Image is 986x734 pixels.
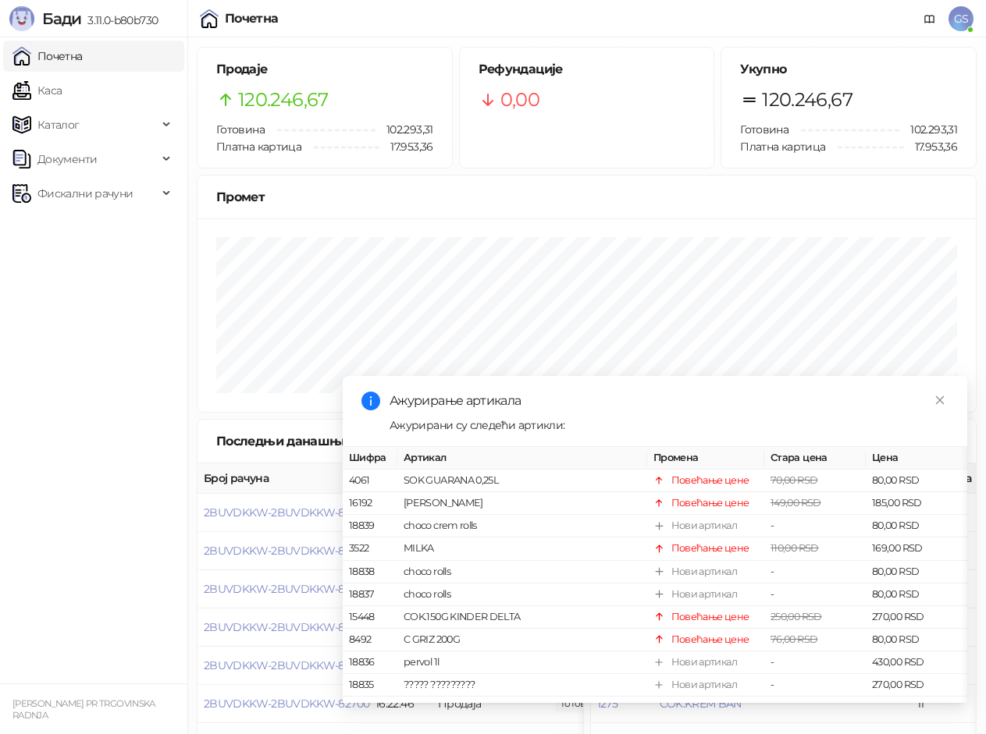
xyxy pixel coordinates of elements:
[397,674,647,697] td: ????? ?????????
[866,651,967,674] td: 430,00 RSD
[671,677,737,693] div: Нови артикал
[671,541,749,556] div: Повећање цене
[343,606,397,629] td: 15448
[216,431,423,451] div: Последњи данашњи рачуни
[397,447,647,470] th: Артикал
[397,583,647,606] td: choco rolls
[671,587,737,602] div: Нови артикал
[904,138,957,155] span: 17.953,36
[764,697,866,719] td: -
[866,492,967,515] td: 185,00 RSD
[204,582,368,596] button: 2BUVDKKW-2BUVDKKW-82703
[198,463,369,494] th: Број рачуна
[764,560,866,583] td: -
[12,698,155,721] small: [PERSON_NAME] PR TRGOVINSKA RADNJA
[671,700,737,715] div: Нови артикал
[764,447,866,470] th: Стара цена
[204,505,368,519] button: 2BUVDKKW-2BUVDKKW-82705
[216,187,957,207] div: Промет
[343,537,397,560] td: 3522
[671,654,737,670] div: Нови артикал
[866,537,967,560] td: 169,00 RSD
[647,447,764,470] th: Промена
[343,697,397,719] td: 18834
[390,417,949,434] div: Ажурирани су следећи артикли:
[397,629,647,651] td: C GRIZ 200G
[37,178,133,209] span: Фискални рачуни
[740,140,825,154] span: Платна картица
[343,515,397,537] td: 18839
[343,560,397,583] td: 18838
[204,620,368,634] button: 2BUVDKKW-2BUVDKKW-82702
[37,109,80,140] span: Каталог
[671,473,749,488] div: Повећање цене
[81,13,158,27] span: 3.11.0-b80b730
[671,495,749,511] div: Повећање цене
[764,583,866,606] td: -
[397,537,647,560] td: MILKA
[376,121,433,138] span: 102.293,31
[37,144,97,175] span: Документи
[917,6,942,31] a: Документација
[866,606,967,629] td: 270,00 RSD
[771,474,817,486] span: 70,00 RSD
[379,138,432,155] span: 17.953,36
[671,518,737,534] div: Нови артикал
[949,6,974,31] span: GS
[343,447,397,470] th: Шифра
[762,85,853,115] span: 120.246,67
[390,392,949,410] div: Ажурирање артикала
[866,674,967,697] td: 270,00 RSD
[934,395,945,406] span: close
[397,651,647,674] td: pervol 1l
[866,629,967,651] td: 80,00 RSD
[899,121,957,138] span: 102.293,31
[204,658,366,672] button: 2BUVDKKW-2BUVDKKW-82701
[343,674,397,697] td: 18835
[671,632,749,647] div: Повећање цене
[238,85,329,115] span: 120.246,67
[866,447,967,470] th: Цена
[12,41,83,72] a: Почетна
[204,544,369,558] button: 2BUVDKKW-2BUVDKKW-82704
[225,12,279,25] div: Почетна
[931,392,949,409] a: Close
[771,497,821,509] span: 149,00 RSD
[866,697,967,719] td: 199,00 RSD
[866,583,967,606] td: 80,00 RSD
[671,563,737,579] div: Нови артикал
[343,470,397,492] td: 4061
[9,6,34,31] img: Logo
[204,697,369,711] button: 2BUVDKKW-2BUVDKKW-82700
[771,611,822,622] span: 250,00 RSD
[479,60,696,79] h5: Рефундације
[397,515,647,537] td: choco crem rolls
[397,470,647,492] td: SOK GUARANA 0,25L
[397,606,647,629] td: COK.150G KINDER DELTA
[397,697,647,719] td: ????? ?????
[216,60,433,79] h5: Продаје
[764,515,866,537] td: -
[343,492,397,515] td: 16192
[500,85,539,115] span: 0,00
[397,492,647,515] td: [PERSON_NAME]
[12,75,62,106] a: Каса
[343,651,397,674] td: 18836
[771,633,817,645] span: 76,00 RSD
[343,583,397,606] td: 18837
[771,542,819,554] span: 110,00 RSD
[866,560,967,583] td: 80,00 RSD
[740,122,788,137] span: Готовина
[42,9,81,28] span: Бади
[343,629,397,651] td: 8492
[216,122,265,137] span: Готовина
[866,515,967,537] td: 80,00 RSD
[361,392,380,410] span: info-circle
[740,60,957,79] h5: Укупно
